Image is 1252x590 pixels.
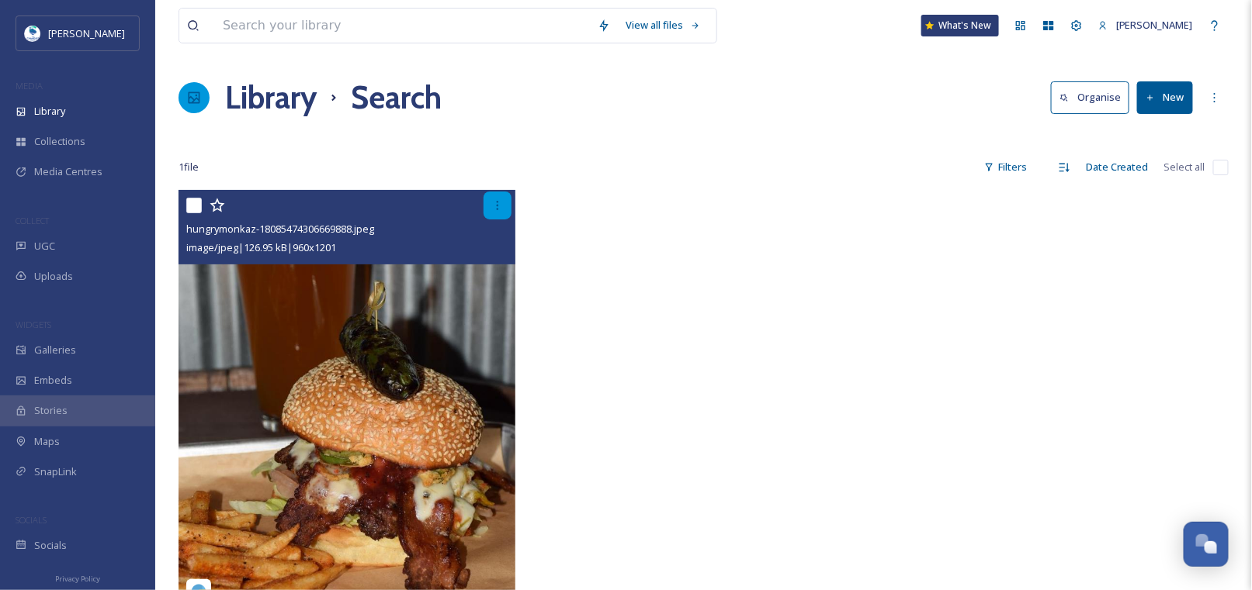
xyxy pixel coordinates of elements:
[34,403,68,418] span: Stories
[225,74,317,121] a: Library
[34,343,76,357] span: Galleries
[55,568,100,587] a: Privacy Policy
[1137,81,1193,113] button: New
[618,10,709,40] a: View all files
[48,26,125,40] span: [PERSON_NAME]
[1164,160,1205,174] span: Select all
[179,160,199,174] span: 1 file
[186,240,336,254] span: image/jpeg | 126.95 kB | 960 x 1201
[34,239,55,254] span: UGC
[34,538,67,553] span: Socials
[1051,81,1129,113] button: Organise
[34,269,73,284] span: Uploads
[1051,81,1137,113] a: Organise
[976,152,1035,182] div: Filters
[34,104,65,119] span: Library
[34,164,102,179] span: Media Centres
[16,319,51,330] span: WIDGETS
[1078,152,1157,182] div: Date Created
[34,434,60,449] span: Maps
[351,74,442,121] h1: Search
[1116,18,1193,32] span: [PERSON_NAME]
[1091,10,1201,40] a: [PERSON_NAME]
[34,373,72,388] span: Embeds
[16,215,49,226] span: COLLECT
[34,134,85,149] span: Collections
[1184,522,1229,567] button: Open Chat
[55,574,100,584] span: Privacy Policy
[16,514,47,526] span: SOCIALS
[25,26,40,41] img: download.jpeg
[16,80,43,91] span: MEDIA
[34,464,77,479] span: SnapLink
[215,9,590,43] input: Search your library
[186,222,374,236] span: hungrymonkaz-18085474306669888.jpeg
[921,15,999,36] a: What's New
